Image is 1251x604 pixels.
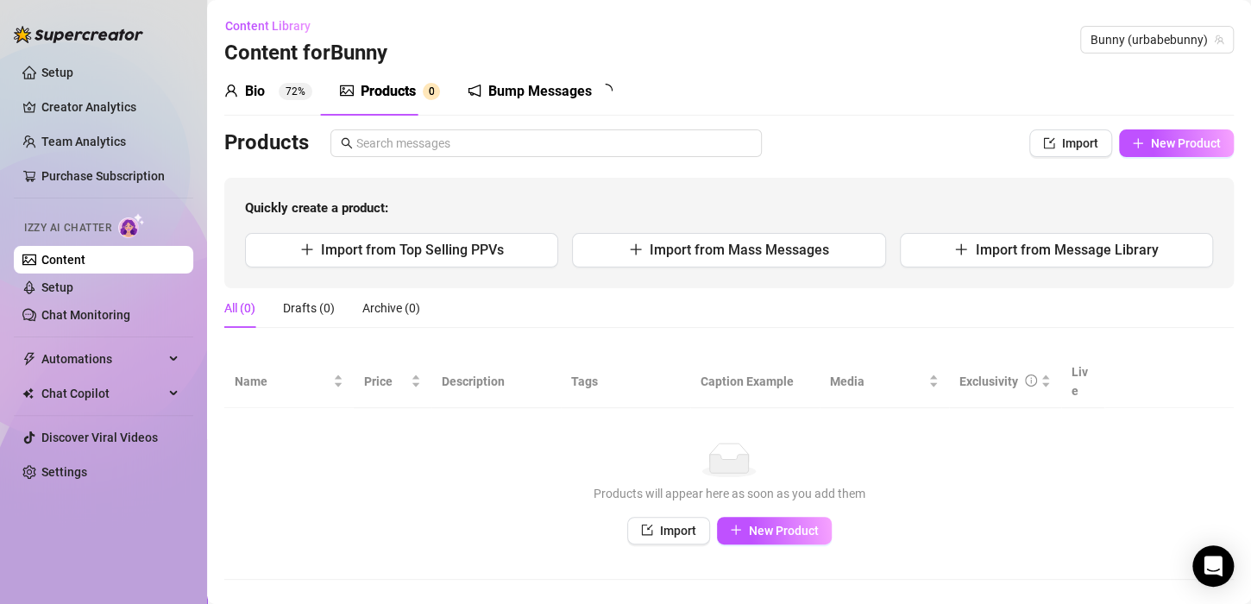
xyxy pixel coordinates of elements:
[24,220,111,236] span: Izzy AI Chatter
[1214,35,1224,45] span: team
[641,524,653,536] span: import
[41,280,73,294] a: Setup
[1025,374,1037,387] span: info-circle
[1043,137,1055,149] span: import
[283,299,335,318] div: Drafts (0)
[361,81,416,102] div: Products
[41,93,179,121] a: Creator Analytics
[488,81,592,102] div: Bump Messages
[1151,136,1221,150] span: New Product
[22,387,34,400] img: Chat Copilot
[341,137,353,149] span: search
[717,517,832,544] button: New Product
[41,380,164,407] span: Chat Copilot
[235,372,330,391] span: Name
[245,233,558,267] button: Import from Top Selling PPVs
[975,242,1158,258] span: Import from Message Library
[41,465,87,479] a: Settings
[650,242,829,258] span: Import from Mass Messages
[41,135,126,148] a: Team Analytics
[41,431,158,444] a: Discover Viral Videos
[572,233,885,267] button: Import from Mass Messages
[41,308,130,322] a: Chat Monitoring
[468,84,481,98] span: notification
[14,26,143,43] img: logo-BBDzfeDw.svg
[242,484,1216,503] div: Products will appear here as soon as you add them
[224,12,324,40] button: Content Library
[820,355,949,408] th: Media
[356,134,751,153] input: Search messages
[423,83,440,100] sup: 0
[598,83,614,99] span: loading
[41,345,164,373] span: Automations
[224,299,255,318] div: All (0)
[279,83,312,100] sup: 72%
[41,169,165,183] a: Purchase Subscription
[730,524,742,536] span: plus
[1091,27,1223,53] span: Bunny (urbabebunny)
[245,81,265,102] div: Bio
[41,253,85,267] a: Content
[1062,136,1098,150] span: Import
[364,372,407,391] span: Price
[431,355,561,408] th: Description
[225,19,311,33] span: Content Library
[321,242,504,258] span: Import from Top Selling PPVs
[118,213,145,238] img: AI Chatter
[660,524,696,538] span: Import
[1192,545,1234,587] div: Open Intercom Messenger
[41,66,73,79] a: Setup
[300,242,314,256] span: plus
[900,233,1213,267] button: Import from Message Library
[1119,129,1234,157] button: New Product
[749,524,819,538] span: New Product
[224,40,387,67] h3: Content for Bunny
[245,200,388,216] strong: Quickly create a product:
[561,355,690,408] th: Tags
[959,372,1018,391] div: Exclusivity
[690,355,820,408] th: Caption Example
[954,242,968,256] span: plus
[224,84,238,98] span: user
[627,517,710,544] button: Import
[362,299,420,318] div: Archive (0)
[224,355,354,408] th: Name
[1061,355,1104,408] th: Live
[830,372,925,391] span: Media
[354,355,431,408] th: Price
[1132,137,1144,149] span: plus
[224,129,309,157] h3: Products
[629,242,643,256] span: plus
[340,84,354,98] span: picture
[1029,129,1112,157] button: Import
[22,352,36,366] span: thunderbolt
